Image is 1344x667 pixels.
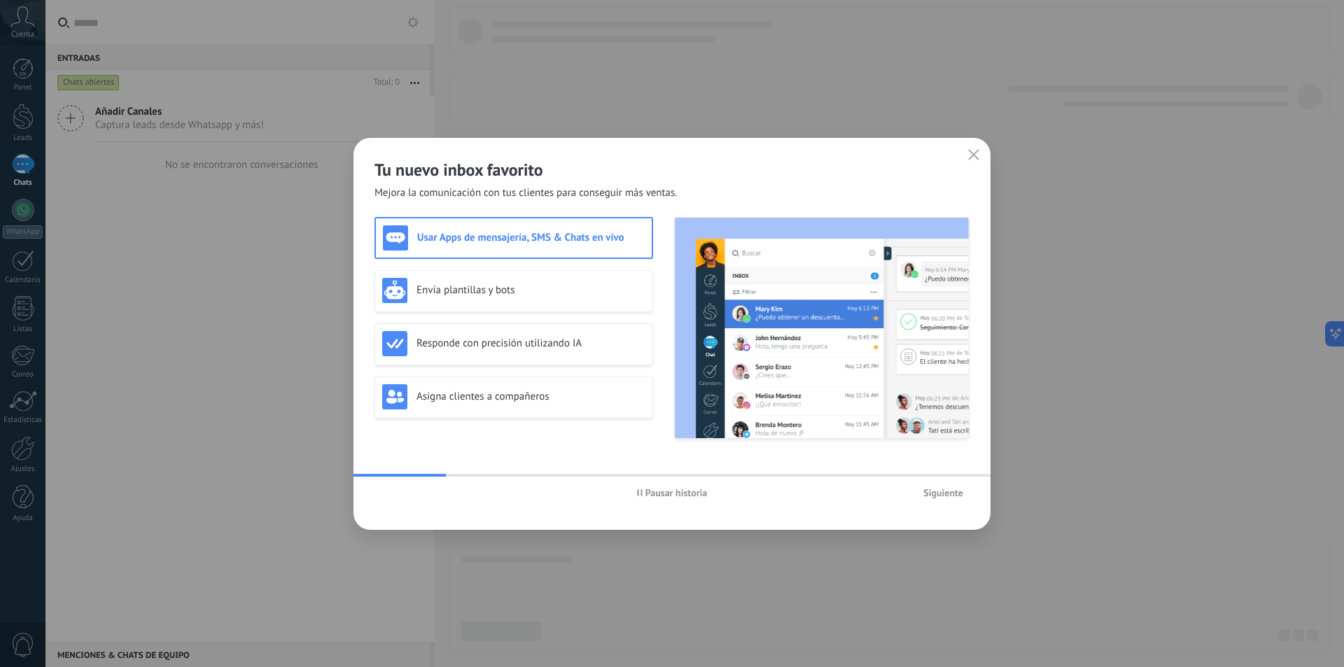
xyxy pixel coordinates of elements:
[417,231,645,244] h3: Usar Apps de mensajería, SMS & Chats en vivo
[374,186,678,200] span: Mejora la comunicación con tus clientes para conseguir más ventas.
[917,482,969,503] button: Siguiente
[374,159,969,181] h2: Tu nuevo inbox favorito
[645,488,708,498] span: Pausar historia
[416,337,645,350] h3: Responde con precisión utilizando IA
[416,390,645,403] h3: Asigna clientes a compañeros
[416,283,645,297] h3: Envía plantillas y bots
[631,482,714,503] button: Pausar historia
[923,488,963,498] span: Siguiente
